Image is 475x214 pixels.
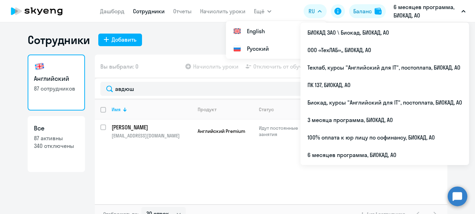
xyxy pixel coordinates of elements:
p: 340 отключены [34,142,79,150]
button: Добавить [98,34,142,46]
div: Добавить [112,35,136,44]
p: 87 активны [34,134,79,142]
span: Английский Premium [198,128,245,134]
a: Отчеты [173,8,192,15]
h3: Все [34,124,79,133]
p: [PERSON_NAME] [112,123,191,131]
img: balance [375,8,382,15]
img: english [34,61,45,72]
a: [PERSON_NAME] [112,123,192,131]
span: Ещё [254,7,264,15]
p: Идут постоянные занятия [259,125,307,137]
div: Имя [112,106,121,113]
button: Ещё [254,4,271,18]
p: [EMAIL_ADDRESS][DOMAIN_NAME] [112,133,192,139]
p: 6 месяцев программа, БИОКАД, АО [394,3,459,20]
ul: Ещё [300,22,469,165]
a: Дашборд [100,8,125,15]
h3: Английский [34,74,79,83]
a: Все87 активны340 отключены [28,116,85,172]
div: Продукт [198,106,253,113]
div: Статус [259,106,274,113]
input: Поиск по имени, email, продукту или статусу [100,82,442,96]
div: Продукт [198,106,217,113]
img: English [233,27,241,35]
a: Сотрудники [133,8,165,15]
span: RU [309,7,315,15]
div: Баланс [353,7,372,15]
ul: Ещё [226,21,327,59]
img: Русский [233,44,241,53]
span: Вы выбрали: 0 [100,62,139,71]
a: Английский87 сотрудников [28,55,85,110]
h1: Сотрудники [28,33,90,47]
div: Статус [259,106,307,113]
p: 87 сотрудников [34,85,79,92]
div: Имя [112,106,192,113]
button: 6 месяцев программа, БИОКАД, АО [390,3,469,20]
a: Начислить уроки [200,8,246,15]
button: RU [304,4,327,18]
button: Балансbalance [349,4,386,18]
